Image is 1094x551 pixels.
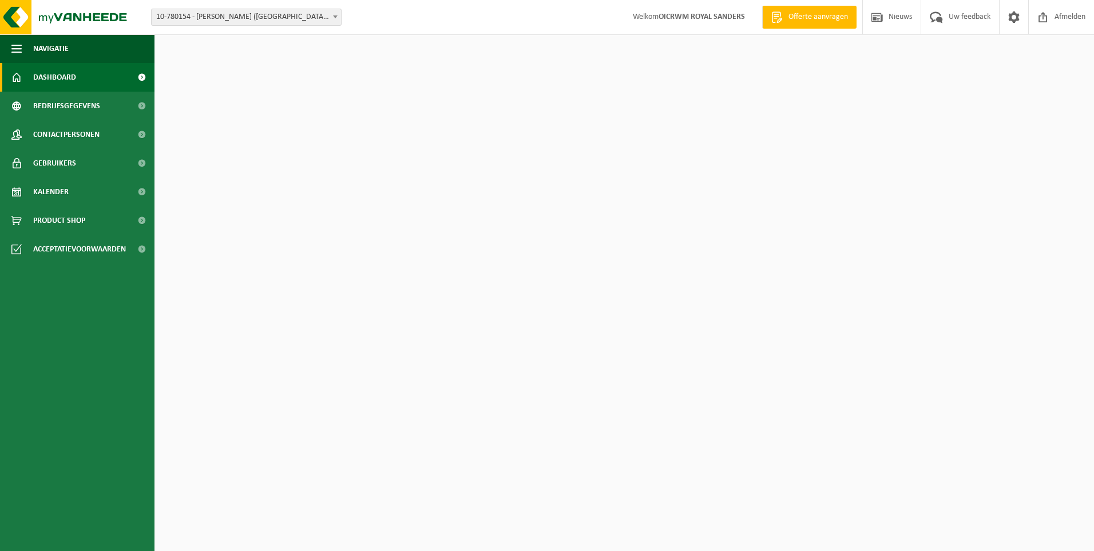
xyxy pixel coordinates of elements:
span: Offerte aanvragen [786,11,851,23]
span: Acceptatievoorwaarden [33,235,126,263]
span: 10-780154 - ROYAL SANDERS (BELGIUM) BV - IEPER [151,9,342,26]
span: 10-780154 - ROYAL SANDERS (BELGIUM) BV - IEPER [152,9,341,25]
span: Product Shop [33,206,85,235]
span: Bedrijfsgegevens [33,92,100,120]
strong: OICRWM ROYAL SANDERS [659,13,745,21]
span: Kalender [33,178,69,206]
span: Dashboard [33,63,76,92]
span: Gebruikers [33,149,76,178]
span: Contactpersonen [33,120,100,149]
span: Navigatie [33,34,69,63]
a: Offerte aanvragen [762,6,857,29]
